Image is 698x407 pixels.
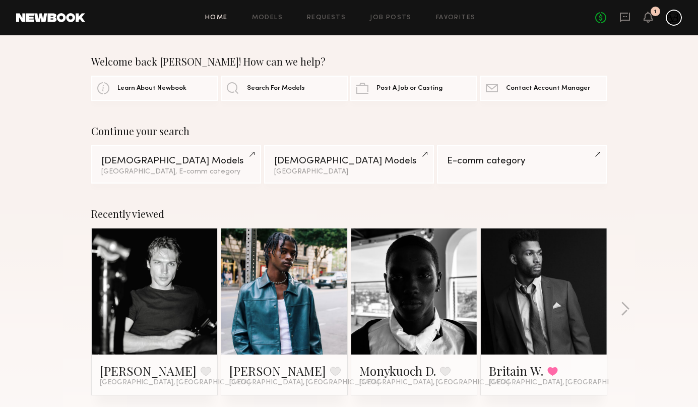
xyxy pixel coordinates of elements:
a: Home [205,15,228,21]
a: Post A Job or Casting [350,76,477,101]
div: [DEMOGRAPHIC_DATA] Models [274,156,424,166]
div: [DEMOGRAPHIC_DATA] Models [101,156,251,166]
div: [GEOGRAPHIC_DATA], E-comm category [101,168,251,176]
div: Continue your search [91,125,607,137]
a: Favorites [436,15,476,21]
div: [GEOGRAPHIC_DATA] [274,168,424,176]
div: Welcome back [PERSON_NAME]! How can we help? [91,55,607,68]
div: E-comm category [447,156,597,166]
a: Requests [307,15,346,21]
span: [GEOGRAPHIC_DATA], [GEOGRAPHIC_DATA] [359,379,510,387]
a: [PERSON_NAME] [100,363,197,379]
a: [DEMOGRAPHIC_DATA] Models[GEOGRAPHIC_DATA], E-comm category [91,145,261,184]
a: Job Posts [370,15,412,21]
span: Post A Job or Casting [376,85,442,92]
a: [PERSON_NAME] [229,363,326,379]
a: Monykuoch D. [359,363,436,379]
a: Britain W. [489,363,543,379]
span: Learn About Newbook [117,85,186,92]
span: [GEOGRAPHIC_DATA], [GEOGRAPHIC_DATA] [489,379,639,387]
a: E-comm category [437,145,607,184]
div: Recently viewed [91,208,607,220]
span: [GEOGRAPHIC_DATA], [GEOGRAPHIC_DATA] [100,379,250,387]
a: Contact Account Manager [480,76,607,101]
span: [GEOGRAPHIC_DATA], [GEOGRAPHIC_DATA] [229,379,379,387]
a: [DEMOGRAPHIC_DATA] Models[GEOGRAPHIC_DATA] [264,145,434,184]
a: Learn About Newbook [91,76,218,101]
span: Contact Account Manager [506,85,590,92]
a: Models [252,15,283,21]
a: Search For Models [221,76,348,101]
span: Search For Models [247,85,305,92]
div: 1 [654,9,657,15]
